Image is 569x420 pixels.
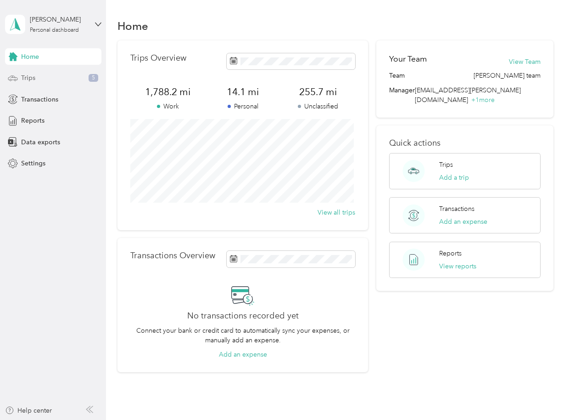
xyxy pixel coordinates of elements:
[518,369,569,420] iframe: Everlance-gr Chat Button Frame
[205,102,280,111] p: Personal
[439,173,469,182] button: Add a trip
[389,53,427,65] h2: Your Team
[280,85,356,98] span: 255.7 mi
[89,74,98,82] span: 5
[21,116,45,125] span: Reports
[471,96,495,104] span: + 1 more
[21,137,60,147] span: Data exports
[130,53,186,63] p: Trips Overview
[130,102,206,111] p: Work
[280,102,356,111] p: Unclassified
[130,85,206,98] span: 1,788.2 mi
[389,138,541,148] p: Quick actions
[509,57,541,67] button: View Team
[130,326,356,345] p: Connect your bank or credit card to automatically sync your expenses, or manually add an expense.
[130,251,215,261] p: Transactions Overview
[21,95,58,104] span: Transactions
[21,159,45,168] span: Settings
[389,85,415,105] span: Manager
[389,71,405,80] span: Team
[117,21,148,31] h1: Home
[21,73,35,83] span: Trips
[318,208,355,217] button: View all trips
[415,86,521,104] span: [EMAIL_ADDRESS][PERSON_NAME][DOMAIN_NAME]
[439,249,462,258] p: Reports
[30,28,79,33] div: Personal dashboard
[439,204,474,214] p: Transactions
[219,350,267,359] button: Add an expense
[439,160,453,170] p: Trips
[439,217,487,227] button: Add an expense
[187,311,299,321] h2: No transactions recorded yet
[439,261,476,271] button: View reports
[30,15,87,24] div: [PERSON_NAME]
[474,71,541,80] span: [PERSON_NAME] team
[5,406,52,415] button: Help center
[21,52,39,62] span: Home
[205,85,280,98] span: 14.1 mi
